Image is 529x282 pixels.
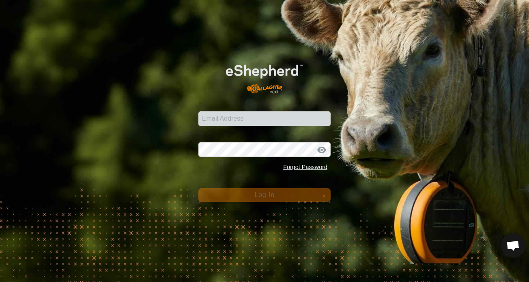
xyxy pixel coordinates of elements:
span: Log In [254,191,274,198]
img: E-shepherd Logo [212,54,318,99]
a: Forgot Password [283,164,327,170]
div: Open chat [501,233,525,258]
input: Email Address [198,111,331,126]
button: Log In [198,188,331,202]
